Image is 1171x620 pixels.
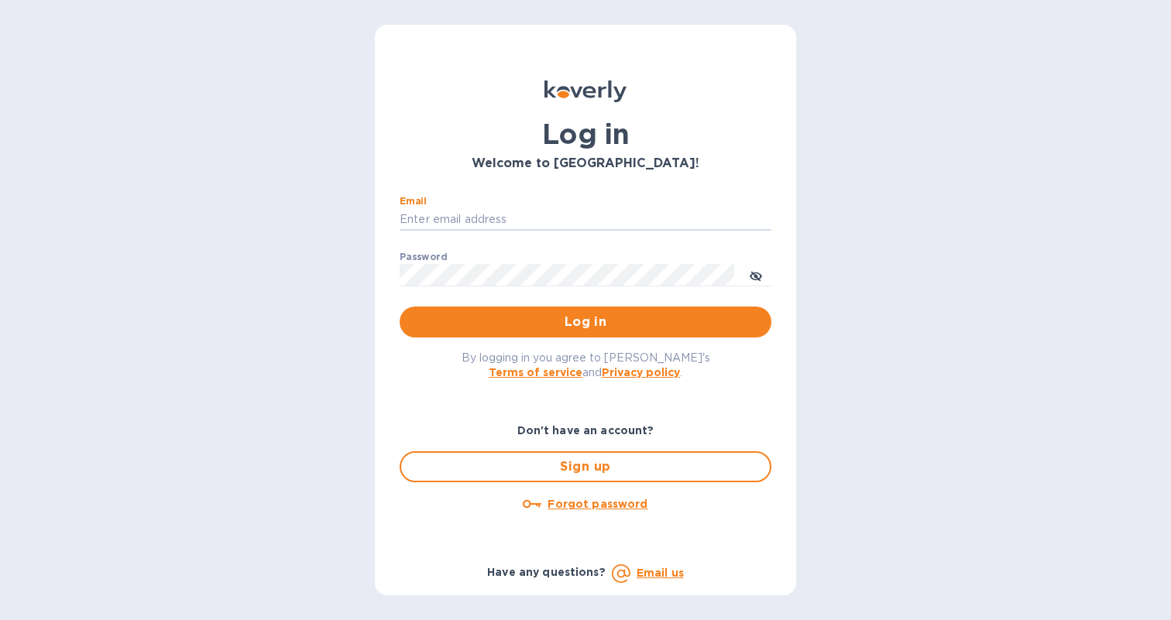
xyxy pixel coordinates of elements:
button: Sign up [400,451,771,482]
a: Privacy policy [602,366,680,379]
button: toggle password visibility [740,259,771,290]
label: Password [400,252,447,262]
img: Koverly [544,80,627,102]
b: Have any questions? [487,566,606,578]
b: Don't have an account? [517,424,654,437]
span: By logging in you agree to [PERSON_NAME]'s and . [462,351,710,379]
label: Email [400,197,427,206]
h1: Log in [400,118,771,150]
input: Enter email address [400,208,771,231]
h3: Welcome to [GEOGRAPHIC_DATA]! [400,156,771,171]
a: Terms of service [489,366,582,379]
a: Email us [637,567,684,579]
span: Log in [412,313,759,331]
button: Log in [400,307,771,337]
u: Forgot password [548,498,647,510]
span: Sign up [414,457,757,476]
